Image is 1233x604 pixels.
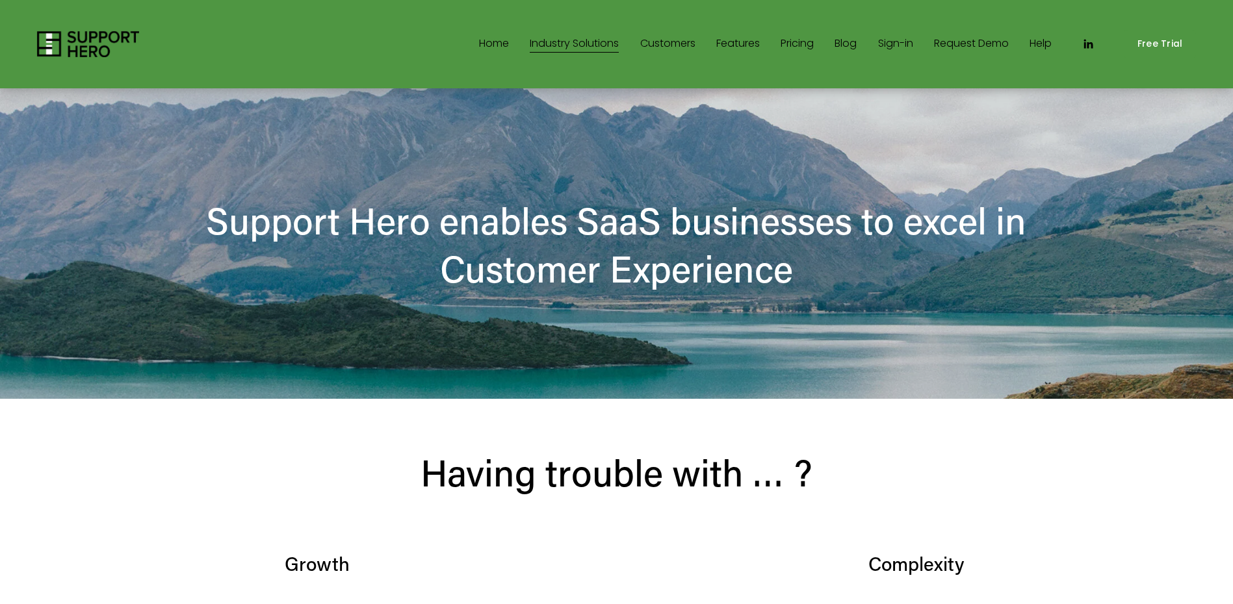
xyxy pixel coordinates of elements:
a: Sign-in [878,34,913,55]
h2: Complexity [706,551,1126,577]
a: Features [716,34,760,55]
a: Blog [835,34,857,55]
p: Having trouble with … ? [37,439,1196,506]
img: Support Hero [37,31,139,57]
a: Home [479,34,509,55]
a: Customers [640,34,695,55]
a: folder dropdown [530,34,619,55]
span: Industry Solutions [530,34,619,53]
h2: Support Hero enables SaaS businesses to excel in Customer Experience [182,196,1051,292]
a: Pricing [781,34,814,55]
a: Help [1030,34,1052,55]
h2: Growth [107,551,527,577]
a: Request Demo [934,34,1009,55]
a: LinkedIn [1082,38,1095,51]
a: Free Trial [1124,30,1196,59]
